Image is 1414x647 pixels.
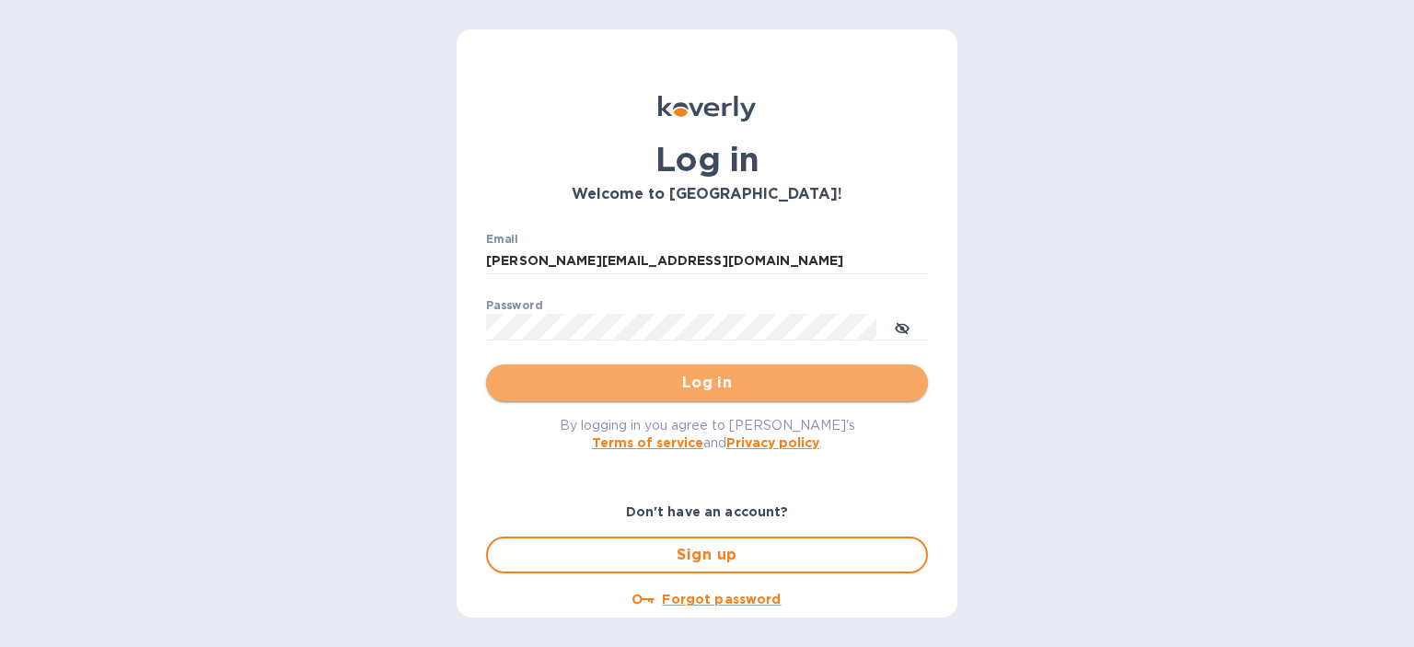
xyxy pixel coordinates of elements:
[626,504,789,519] b: Don't have an account?
[662,592,781,607] u: Forgot password
[884,308,921,345] button: toggle password visibility
[658,96,756,121] img: Koverly
[486,364,928,401] button: Log in
[486,140,928,179] h1: Log in
[486,186,928,203] h3: Welcome to [GEOGRAPHIC_DATA]!
[503,544,911,566] span: Sign up
[486,537,928,573] button: Sign up
[726,435,819,450] a: Privacy policy
[486,234,518,245] label: Email
[486,248,928,275] input: Enter email address
[560,418,855,450] span: By logging in you agree to [PERSON_NAME]'s and .
[486,300,542,311] label: Password
[501,372,913,394] span: Log in
[592,435,703,450] a: Terms of service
